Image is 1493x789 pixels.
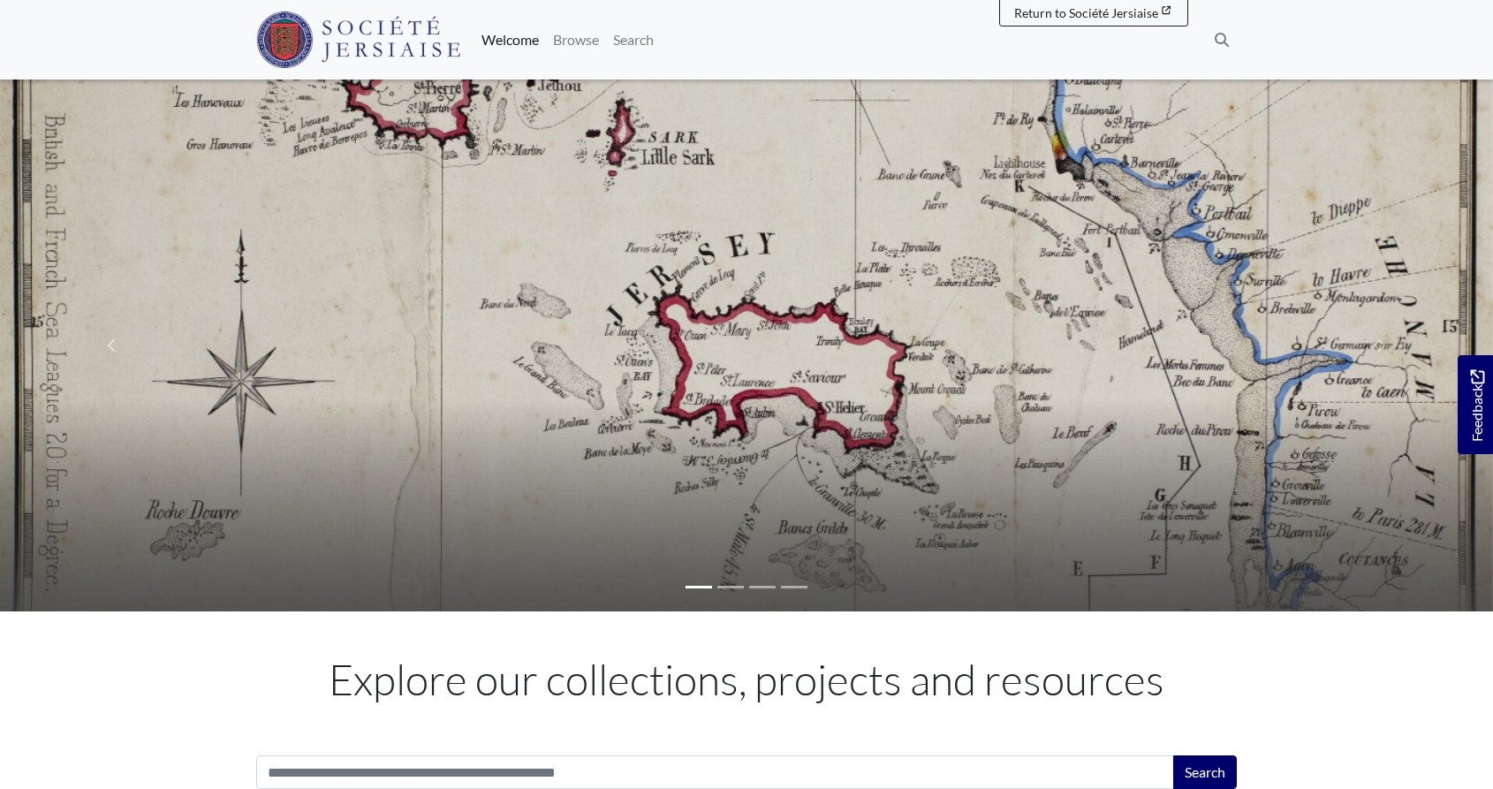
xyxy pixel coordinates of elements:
span: Return to Société Jersiaise [1014,5,1158,20]
input: Search this collection... [256,755,1174,789]
a: Search [606,22,661,57]
a: Société Jersiaise logo [256,7,460,72]
a: Welcome [474,22,546,57]
img: Société Jersiaise [256,11,460,68]
h1: Explore our collections, projects and resources [256,654,1237,705]
a: Browse [546,22,606,57]
button: Search [1173,755,1237,789]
